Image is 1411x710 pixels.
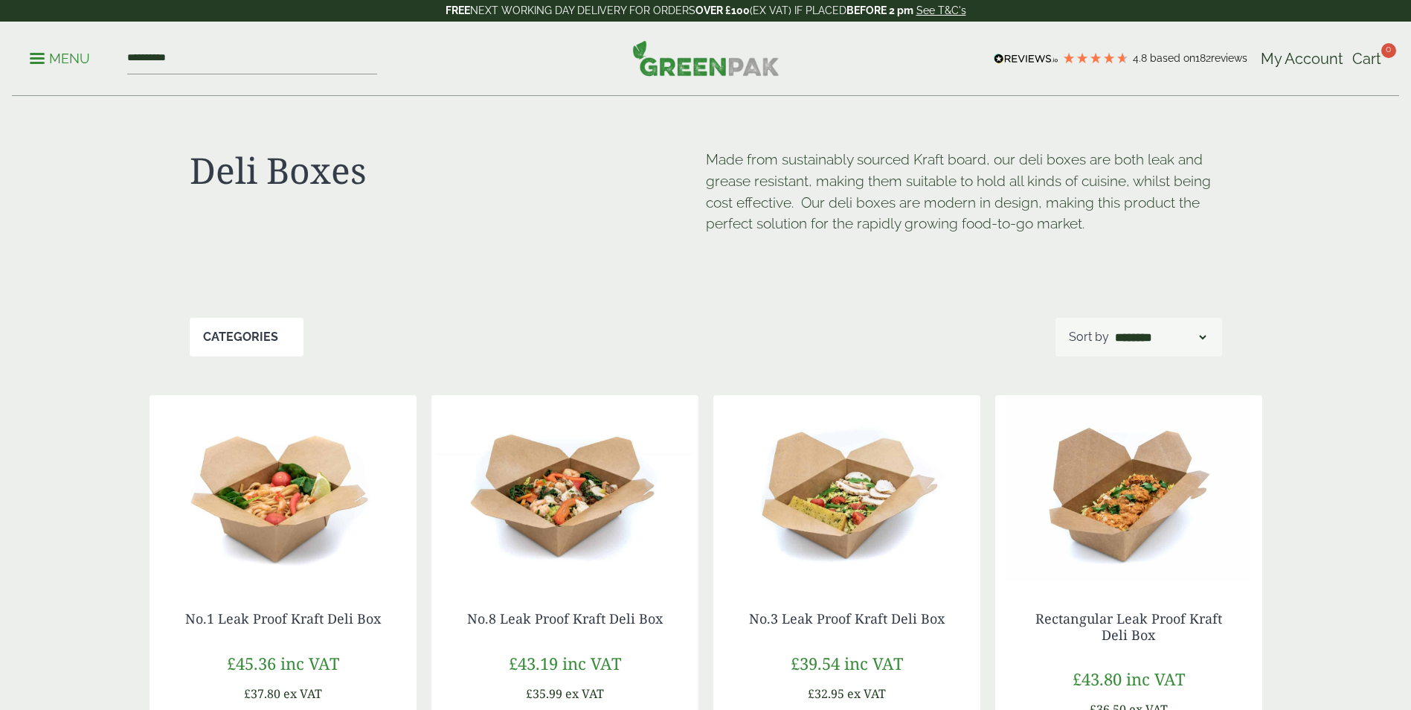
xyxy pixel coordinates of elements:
[1211,52,1247,64] span: reviews
[1150,52,1195,64] span: Based on
[1352,50,1381,68] span: Cart
[1112,328,1209,346] select: Shop order
[713,395,980,581] img: No 3 Deli Box with Pasta Pesto Chicken Salad
[467,610,663,627] a: No.8 Leak Proof Kraft Deli Box
[1261,50,1343,68] span: My Account
[995,395,1262,581] img: Rectangle Deli Box with Chicken Curry
[280,652,339,674] span: inc VAT
[30,50,90,65] a: Menu
[185,610,381,627] a: No.1 Leak Proof Kraft Deli Box
[1073,668,1122,690] span: £43.80
[1381,43,1396,58] span: 0
[283,685,322,702] span: ex VAT
[695,4,750,16] strong: OVER £100
[203,328,278,346] p: Categories
[1133,52,1150,64] span: 4.8
[846,4,913,16] strong: BEFORE 2 pm
[227,652,276,674] span: £45.36
[565,685,604,702] span: ex VAT
[994,54,1058,64] img: REVIEWS.io
[562,652,621,674] span: inc VAT
[446,4,470,16] strong: FREE
[791,652,840,674] span: £39.54
[1062,51,1129,65] div: 4.79 Stars
[431,395,698,581] img: No 8 Deli Box with Prawn Chicken Stir Fry
[509,652,558,674] span: £43.19
[1352,48,1381,70] a: Cart 0
[244,685,280,702] span: £37.80
[916,4,966,16] a: See T&C's
[150,395,417,581] img: kraft deli box
[808,685,844,702] span: £32.95
[706,149,1222,234] p: Made from sustainably sourced Kraft board, our deli boxes are both leak and grease resistant, mak...
[844,652,903,674] span: inc VAT
[1035,610,1222,644] a: Rectangular Leak Proof Kraft Deli Box
[30,50,90,68] p: Menu
[1195,52,1211,64] span: 182
[190,149,706,192] h1: Deli Boxes
[632,40,780,76] img: GreenPak Supplies
[1126,668,1185,690] span: inc VAT
[1069,328,1109,346] p: Sort by
[526,685,562,702] span: £35.99
[847,685,886,702] span: ex VAT
[749,610,945,627] a: No.3 Leak Proof Kraft Deli Box
[1261,48,1343,70] a: My Account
